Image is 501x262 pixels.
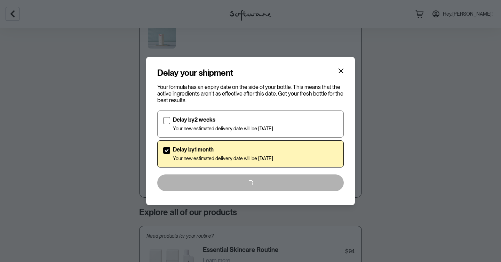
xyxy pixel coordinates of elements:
[157,68,233,78] h4: Delay your shipment
[173,156,273,162] p: Your new estimated delivery date will be [DATE]
[157,84,344,104] p: Your formula has an expiry date on the side of your bottle. This means that the active ingredient...
[173,126,273,132] p: Your new estimated delivery date will be [DATE]
[335,65,347,76] button: Close
[173,116,273,123] p: Delay by 2 weeks
[173,146,273,153] p: Delay by 1 month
